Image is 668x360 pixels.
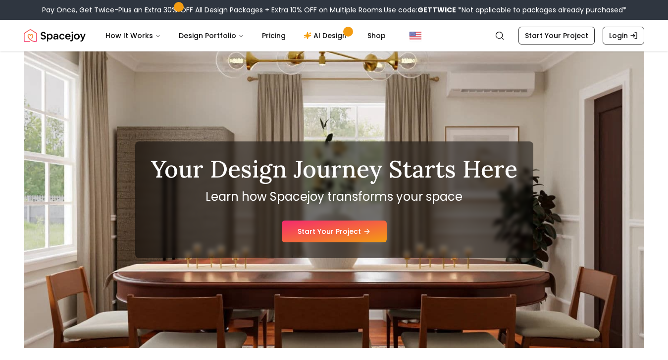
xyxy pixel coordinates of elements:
[518,27,595,45] a: Start Your Project
[417,5,456,15] b: GETTWICE
[151,157,517,181] h1: Your Design Journey Starts Here
[282,221,387,242] a: Start Your Project
[171,26,252,45] button: Design Portfolio
[254,26,294,45] a: Pricing
[42,5,626,15] div: Pay Once, Get Twice-Plus an Extra 30% OFF All Design Packages + Extra 10% OFF on Multiple Rooms.
[24,26,86,45] img: Spacejoy Logo
[603,27,644,45] a: Login
[456,5,626,15] span: *Not applicable to packages already purchased*
[98,26,169,45] button: How It Works
[24,20,644,51] nav: Global
[410,30,421,42] img: United States
[24,26,86,45] a: Spacejoy
[384,5,456,15] span: Use code:
[98,26,394,45] nav: Main
[360,26,394,45] a: Shop
[296,26,358,45] a: AI Design
[151,189,517,205] p: Learn how Spacejoy transforms your space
